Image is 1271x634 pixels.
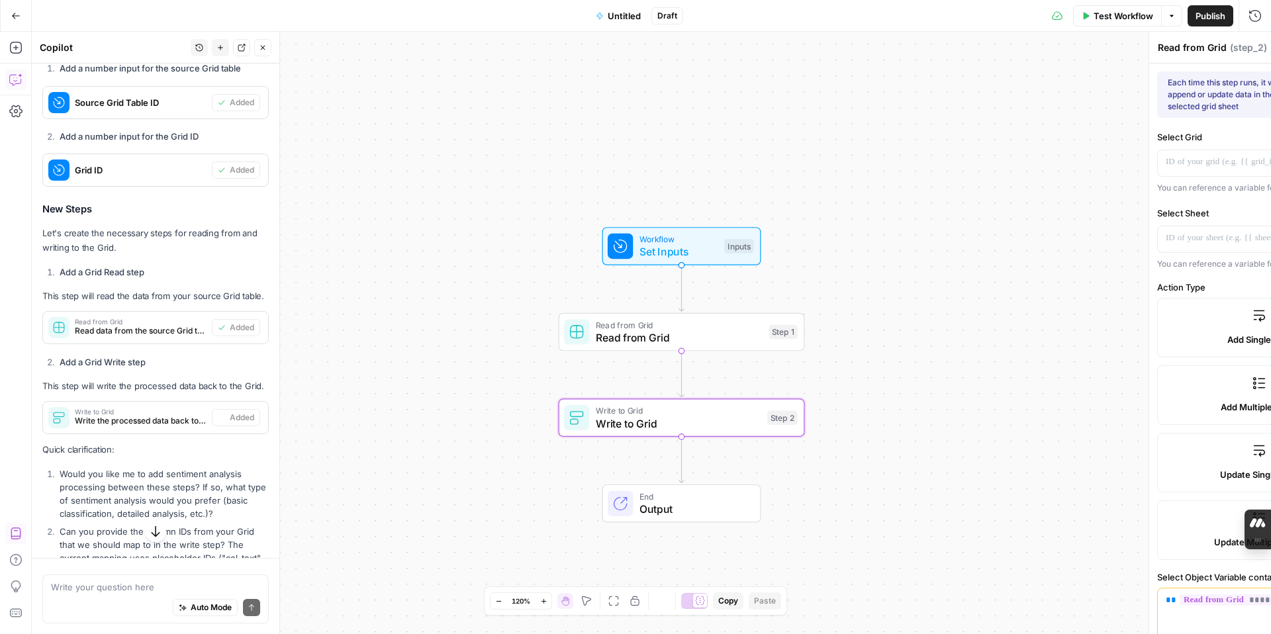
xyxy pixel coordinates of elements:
span: Write to Grid [596,416,761,431]
span: Read from Grid [596,318,763,331]
span: Untitled [608,9,641,23]
span: Added [230,97,254,109]
strong: Add a Grid Write step [60,357,146,367]
button: Auto Mode [173,599,238,616]
div: Write to GridWrite to GridStep 2 [559,398,805,437]
span: 120% [512,596,530,606]
span: Added [230,164,254,176]
div: Step 2 [767,410,798,425]
li: Can you provide the column IDs from your Grid that we should map to in the write step? The curren... [56,525,269,578]
div: EndOutput [559,484,805,523]
p: Let's create the necessary steps for reading from and writing to the Grid. [42,226,269,254]
div: Inputs [724,239,753,253]
span: Grid ID [75,163,207,177]
span: Paste [754,595,776,607]
span: Read from Grid [596,330,763,345]
span: Read from Grid [75,318,207,325]
span: Added [230,322,254,334]
button: Added [212,161,260,179]
h3: New Steps [42,201,269,218]
p: This step will write the processed data back to the Grid. [42,379,269,393]
span: Write the processed data back to the Grid [75,415,207,427]
span: Workflow [639,233,718,246]
button: Added [212,409,260,426]
span: Source Grid Table ID [75,96,207,109]
strong: Add a number input for the source Grid table [60,63,241,73]
div: Read from GridRead from GridStep 1 [559,313,805,351]
span: Test Workflow [1094,9,1153,23]
span: Copy [718,595,738,607]
textarea: Read from Grid [1158,41,1227,54]
button: Test Workflow [1073,5,1161,26]
span: Write to Grid [596,404,761,417]
span: Write to Grid [75,408,207,415]
span: Read data from the source Grid table [75,325,207,337]
strong: Add a number input for the Grid ID [60,131,199,142]
span: End [639,490,747,502]
li: Would you like me to add sentiment analysis processing between these steps? If so, what type of s... [56,467,269,520]
strong: Add a Grid Read step [60,267,144,277]
button: Untitled [588,5,649,26]
p: Quick clarification: [42,443,269,457]
div: WorkflowSet InputsInputs [559,227,805,265]
span: Auto Mode [191,602,232,613]
span: Output [639,501,747,517]
button: Copy [713,592,743,610]
button: Paste [749,592,781,610]
p: This step will read the data from your source Grid table. [42,289,269,303]
div: Step 1 [769,325,797,340]
g: Edge from start to step_1 [679,265,684,312]
g: Edge from step_2 to end [679,437,684,483]
div: Copilot [40,41,187,54]
span: Added [230,412,254,424]
button: Added [212,94,260,111]
button: Publish [1188,5,1233,26]
button: Added [212,319,260,336]
span: Draft [657,10,677,22]
span: Publish [1196,9,1225,23]
g: Edge from step_1 to step_2 [679,351,684,397]
span: Set Inputs [639,244,718,259]
span: ( step_2 ) [1230,41,1267,54]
